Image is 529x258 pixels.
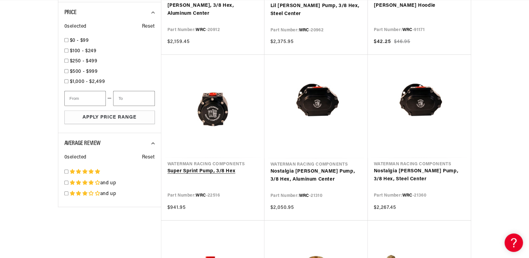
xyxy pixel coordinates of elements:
[142,23,155,31] span: Reset
[100,191,116,196] span: and up
[142,154,155,162] span: Reset
[64,91,106,106] input: From
[374,167,465,183] a: Nostalgia [PERSON_NAME] Pump, 3/8 Hex, Steel Center
[70,69,98,74] span: $500 - $999
[374,2,465,10] a: [PERSON_NAME] Hoodie
[100,181,116,186] span: and up
[167,2,258,18] a: [PERSON_NAME], 3/8 Hex, Aluminum Center
[64,23,86,31] span: 0 selected
[64,10,77,16] span: Price
[70,79,105,84] span: $1,000 - $2,499
[64,154,86,162] span: 0 selected
[113,91,155,106] input: To
[107,95,112,103] span: —
[64,111,155,124] button: Apply Price Range
[70,38,89,43] span: $0 - $99
[70,49,97,53] span: $100 - $249
[270,168,362,183] a: Nostalgia [PERSON_NAME] Pump, 3/8 Hex, Aluminum Center
[270,2,362,18] a: Lil [PERSON_NAME] Pump, 3/8 Hex, Steel Center
[64,140,101,147] span: Average Review
[70,59,98,64] span: $250 - $499
[167,167,258,175] a: Super Sprint Pump, 3/8 Hex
